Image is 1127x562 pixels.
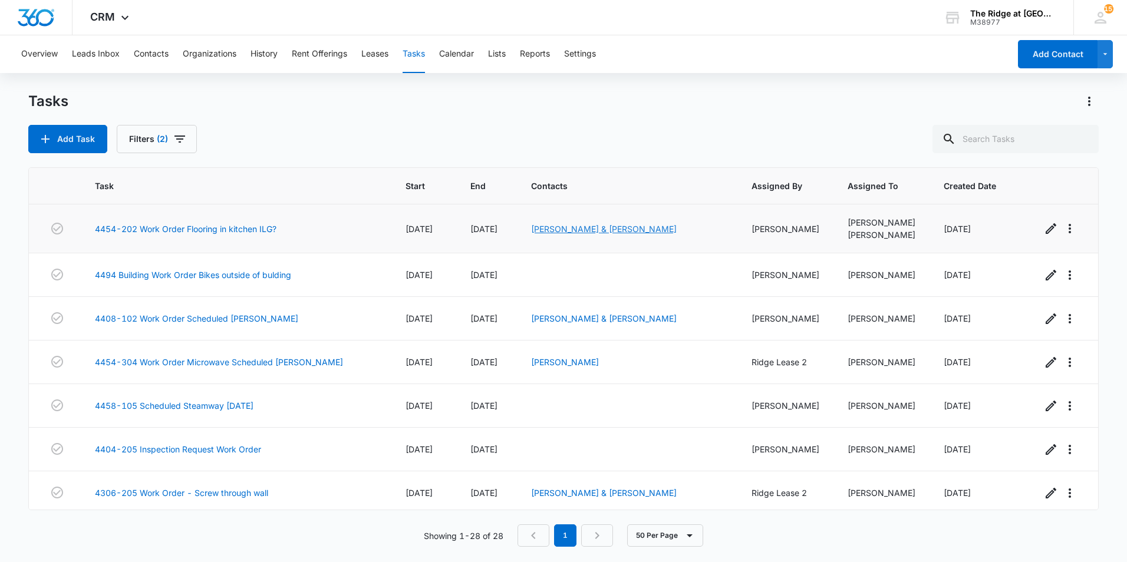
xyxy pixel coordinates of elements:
[470,401,497,411] span: [DATE]
[531,488,677,498] a: [PERSON_NAME] & [PERSON_NAME]
[564,35,596,73] button: Settings
[970,18,1056,27] div: account id
[117,125,197,153] button: Filters(2)
[361,35,388,73] button: Leases
[406,313,433,323] span: [DATE]
[518,524,613,547] nav: Pagination
[251,35,278,73] button: History
[90,11,115,23] span: CRM
[183,35,236,73] button: Organizations
[488,35,506,73] button: Lists
[531,357,599,367] a: [PERSON_NAME]
[848,312,915,325] div: [PERSON_NAME]
[848,180,898,192] span: Assigned To
[424,530,503,542] p: Showing 1-28 of 28
[95,443,261,455] a: 4404-205 Inspection Request Work Order
[944,401,971,411] span: [DATE]
[406,270,433,280] span: [DATE]
[752,399,819,412] div: [PERSON_NAME]
[752,180,802,192] span: Assigned By
[95,312,298,325] a: 4408-102 Work Order Scheduled [PERSON_NAME]
[932,125,1099,153] input: Search Tasks
[970,9,1056,18] div: account name
[28,92,68,110] h1: Tasks
[292,35,347,73] button: Rent Offerings
[470,270,497,280] span: [DATE]
[944,180,996,192] span: Created Date
[752,269,819,281] div: [PERSON_NAME]
[944,444,971,454] span: [DATE]
[95,399,253,412] a: 4458-105 Scheduled Steamway [DATE]
[1104,4,1113,14] span: 157
[554,524,576,547] em: 1
[470,313,497,323] span: [DATE]
[406,357,433,367] span: [DATE]
[944,313,971,323] span: [DATE]
[28,125,107,153] button: Add Task
[439,35,474,73] button: Calendar
[95,180,360,192] span: Task
[848,356,915,368] div: [PERSON_NAME]
[752,356,819,368] div: Ridge Lease 2
[752,443,819,455] div: [PERSON_NAME]
[470,224,497,234] span: [DATE]
[752,487,819,499] div: Ridge Lease 2
[72,35,120,73] button: Leads Inbox
[848,399,915,412] div: [PERSON_NAME]
[531,180,706,192] span: Contacts
[403,35,425,73] button: Tasks
[627,524,703,547] button: 50 Per Page
[848,487,915,499] div: [PERSON_NAME]
[406,444,433,454] span: [DATE]
[95,356,343,368] a: 4454-304 Work Order Microwave Scheduled [PERSON_NAME]
[470,180,486,192] span: End
[1104,4,1113,14] div: notifications count
[406,401,433,411] span: [DATE]
[1080,92,1099,111] button: Actions
[848,216,915,229] div: [PERSON_NAME]
[157,135,168,143] span: (2)
[406,180,425,192] span: Start
[95,487,268,499] a: 4306-205 Work Order - Screw through wall
[531,224,677,234] a: [PERSON_NAME] & [PERSON_NAME]
[134,35,169,73] button: Contacts
[95,269,291,281] a: 4494 Building Work Order Bikes outside of bulding
[944,224,971,234] span: [DATE]
[848,443,915,455] div: [PERSON_NAME]
[944,488,971,498] span: [DATE]
[752,312,819,325] div: [PERSON_NAME]
[531,313,677,323] a: [PERSON_NAME] & [PERSON_NAME]
[406,224,433,234] span: [DATE]
[944,357,971,367] span: [DATE]
[752,223,819,235] div: [PERSON_NAME]
[470,357,497,367] span: [DATE]
[848,229,915,241] div: [PERSON_NAME]
[95,223,276,235] a: 4454-202 Work Order Flooring in kitchen ILG?
[21,35,58,73] button: Overview
[406,488,433,498] span: [DATE]
[470,444,497,454] span: [DATE]
[944,270,971,280] span: [DATE]
[470,488,497,498] span: [DATE]
[520,35,550,73] button: Reports
[848,269,915,281] div: [PERSON_NAME]
[1018,40,1098,68] button: Add Contact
